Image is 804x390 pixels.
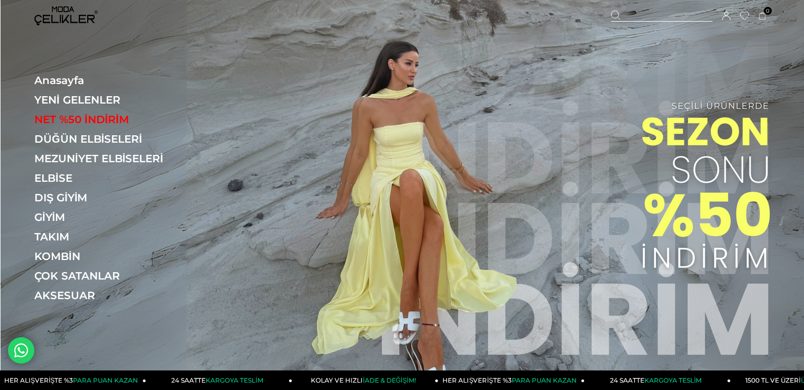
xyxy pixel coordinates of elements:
span: PARA PUAN KAZAN [512,376,577,384]
a: MEZUNİYET ELBİSELERİ [34,152,180,165]
a: YENİ GELENLER [34,94,180,106]
img: logo [34,6,98,25]
a: Anasayfa [34,74,180,87]
a: DÜĞÜN ELBİSELERİ [34,133,180,145]
a: 24 SAATTEKARGOYA TESLİM [146,370,293,390]
a: ELBİSE [34,172,180,184]
span: 0 [764,7,772,15]
a: HER ALIŞVERİŞTE %3PARA PUAN KAZAN [439,370,585,390]
span: İADE & DEĞİŞİM! [363,376,415,384]
span: KARGOYA TESLİM [644,376,701,384]
a: AKSESUAR [34,289,180,302]
span: PARA PUAN KAZAN [73,376,138,384]
a: GİYİM [34,211,180,224]
a: DIŞ GİYİM [34,191,180,204]
span: KARGOYA TESLİM [206,376,263,384]
a: KOLAY VE HIZLIİADE & DEĞİŞİM! [292,370,439,390]
a: KOMBİN [34,250,180,263]
a: 24 SAATTEKARGOYA TESLİM [585,370,731,390]
a: 0 [759,12,766,20]
a: TAKIM [34,230,180,243]
a: ÇOK SATANLAR [34,270,180,282]
a: NET %50 İNDİRİM [34,113,180,126]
